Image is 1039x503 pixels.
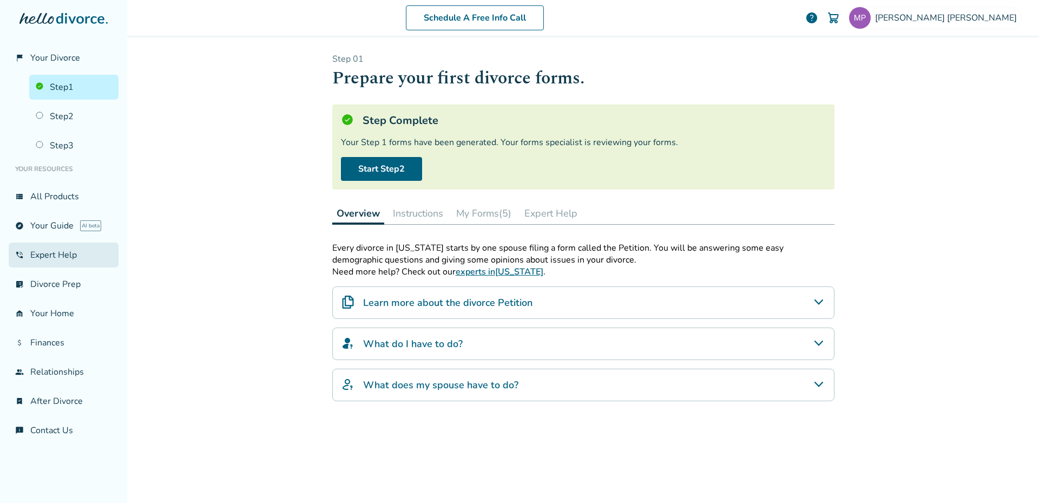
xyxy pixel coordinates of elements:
[30,52,80,64] span: Your Divorce
[363,378,518,392] h4: What does my spouse have to do?
[452,202,516,224] button: My Forms(5)
[332,53,834,65] p: Step 0 1
[9,330,119,355] a: attach_moneyFinances
[363,296,532,310] h4: Learn more about the divorce Petition
[15,426,24,435] span: chat_info
[9,184,119,209] a: view_listAll Products
[15,221,24,230] span: explore
[520,202,582,224] button: Expert Help
[875,12,1021,24] span: [PERSON_NAME] [PERSON_NAME]
[15,309,24,318] span: garage_home
[9,158,119,180] li: Your Resources
[29,75,119,100] a: Step1
[15,338,24,347] span: attach_money
[80,220,101,231] span: AI beta
[456,266,543,278] a: experts in[US_STATE]
[341,296,354,309] img: Learn more about the divorce Petition
[332,286,834,319] div: Learn more about the divorce Petition
[15,251,24,259] span: phone_in_talk
[9,389,119,414] a: bookmark_checkAfter Divorce
[15,368,24,376] span: group
[9,418,119,443] a: chat_infoContact Us
[9,213,119,238] a: exploreYour GuideAI beta
[29,133,119,158] a: Step3
[363,337,463,351] h4: What do I have to do?
[9,243,119,267] a: phone_in_talkExpert Help
[332,328,834,360] div: What do I have to do?
[15,397,24,406] span: bookmark_check
[363,113,438,128] h5: Step Complete
[805,11,818,24] a: help
[341,157,422,181] a: Start Step2
[15,280,24,289] span: list_alt_check
[341,378,354,391] img: What does my spouse have to do?
[827,11,840,24] img: Cart
[9,45,119,70] a: flag_2Your Divorce
[341,136,826,148] div: Your Step 1 forms have been generated. Your forms specialist is reviewing your forms.
[9,360,119,384] a: groupRelationships
[332,202,384,225] button: Overview
[29,104,119,129] a: Step2
[332,65,834,92] h1: Prepare your first divorce forms.
[341,337,354,350] img: What do I have to do?
[332,369,834,401] div: What does my spouse have to do?
[15,54,24,62] span: flag_2
[9,272,119,297] a: list_alt_checkDivorce Prep
[15,192,24,201] span: view_list
[985,451,1039,503] iframe: Chat Widget
[849,7,871,29] img: perceptiveshark@yahoo.com
[332,242,834,266] p: Every divorce in [US_STATE] starts by one spouse filing a form called the Petition. You will be a...
[389,202,448,224] button: Instructions
[332,266,834,278] p: Need more help? Check out our .
[9,301,119,326] a: garage_homeYour Home
[406,5,544,30] a: Schedule A Free Info Call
